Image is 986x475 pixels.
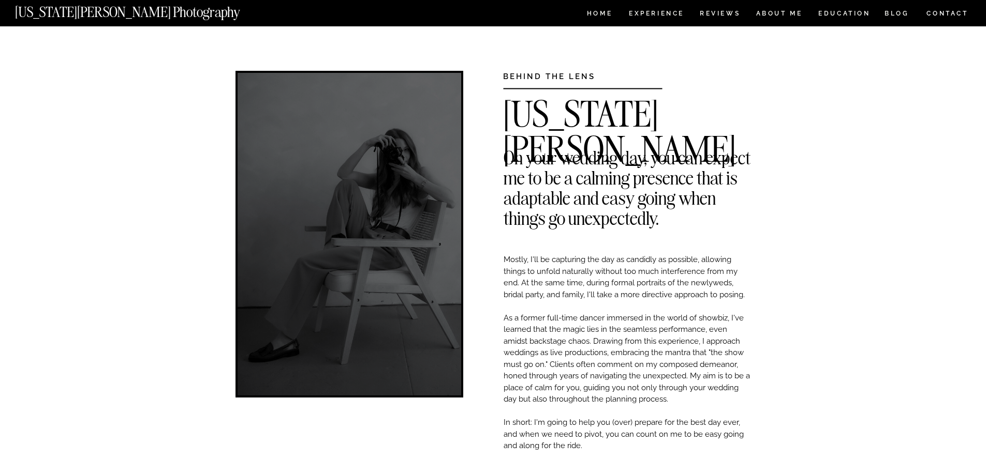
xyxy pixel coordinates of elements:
[585,10,614,19] a: HOME
[503,97,751,112] h2: [US_STATE][PERSON_NAME]
[15,5,275,14] a: [US_STATE][PERSON_NAME] Photography
[503,71,630,79] h3: BEHIND THE LENS
[700,10,739,19] a: REVIEWS
[504,147,751,163] h2: On your wedding day, you can expect me to be a calming presence that is adaptable and easy going ...
[926,8,969,19] a: CONTACT
[817,10,872,19] a: EDUCATION
[756,10,803,19] a: ABOUT ME
[629,10,683,19] a: Experience
[885,10,909,19] a: BLOG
